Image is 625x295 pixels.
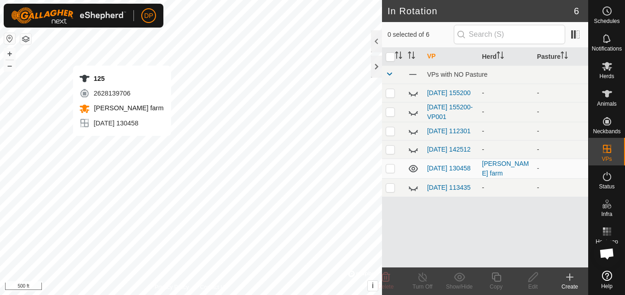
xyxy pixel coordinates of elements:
[533,84,588,102] td: -
[601,211,612,217] span: Infra
[551,283,588,291] div: Create
[592,46,622,51] span: Notifications
[497,53,504,60] p-sorticon: Activate to sort
[79,73,163,84] div: 125
[155,283,189,291] a: Privacy Policy
[427,127,471,135] a: [DATE] 112301
[482,183,529,193] div: -
[574,4,579,18] span: 6
[589,267,625,293] a: Help
[372,282,374,289] span: i
[441,283,478,291] div: Show/Hide
[593,129,620,134] span: Neckbands
[533,122,588,140] td: -
[601,284,613,289] span: Help
[4,33,15,44] button: Reset Map
[533,159,588,178] td: -
[454,25,565,44] input: Search (S)
[388,30,454,40] span: 0 selected of 6
[4,48,15,59] button: +
[599,74,614,79] span: Herds
[404,283,441,291] div: Turn Off
[478,48,533,66] th: Herd
[423,48,478,66] th: VP
[515,283,551,291] div: Edit
[482,126,529,136] div: -
[427,165,471,172] a: [DATE] 130458
[395,53,402,60] p-sorticon: Activate to sort
[20,34,31,45] button: Map Layers
[200,283,227,291] a: Contact Us
[482,88,529,98] div: -
[408,53,415,60] p-sorticon: Activate to sort
[368,281,378,291] button: i
[79,118,163,129] div: [DATE] 130458
[597,101,617,107] span: Animals
[533,140,588,159] td: -
[596,239,618,244] span: Heatmap
[4,60,15,71] button: –
[144,11,153,21] span: DP
[602,156,612,162] span: VPs
[482,107,529,117] div: -
[478,283,515,291] div: Copy
[482,145,529,154] div: -
[533,102,588,122] td: -
[561,53,568,60] p-sorticon: Activate to sort
[594,18,619,24] span: Schedules
[427,184,471,191] a: [DATE] 113435
[427,89,471,96] a: [DATE] 155200
[533,48,588,66] th: Pasture
[533,178,588,197] td: -
[427,146,471,153] a: [DATE] 142512
[79,88,163,99] div: 2628139706
[427,71,584,78] div: VPs with NO Pasture
[92,104,163,112] span: [PERSON_NAME] farm
[482,159,529,178] div: [PERSON_NAME] farm
[388,6,574,17] h2: In Rotation
[593,240,621,267] div: Open chat
[11,7,126,24] img: Gallagher Logo
[378,284,394,290] span: Delete
[599,184,614,189] span: Status
[427,103,473,120] a: [DATE] 155200-VP001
